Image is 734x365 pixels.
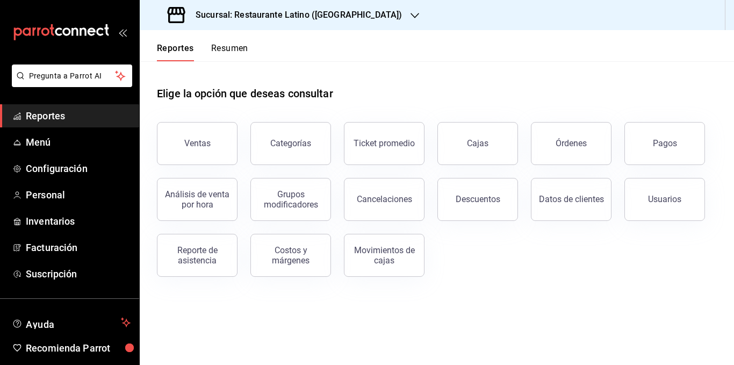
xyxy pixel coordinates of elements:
[157,122,238,165] button: Ventas
[344,234,424,277] button: Movimientos de cajas
[26,135,131,149] span: Menú
[26,188,131,202] span: Personal
[351,245,418,266] div: Movimientos de cajas
[26,316,117,329] span: Ayuda
[257,189,324,210] div: Grupos modificadores
[26,214,131,228] span: Inventarios
[26,109,131,123] span: Reportes
[8,78,132,89] a: Pregunta a Parrot AI
[157,43,194,61] button: Reportes
[211,43,248,61] button: Resumen
[157,85,333,102] h1: Elige la opción que deseas consultar
[257,245,324,266] div: Costos y márgenes
[118,28,127,37] button: open_drawer_menu
[531,178,611,221] button: Datos de clientes
[250,234,331,277] button: Costos y márgenes
[624,178,705,221] button: Usuarios
[437,122,518,165] button: Cajas
[467,138,488,148] div: Cajas
[456,194,500,204] div: Descuentos
[437,178,518,221] button: Descuentos
[357,194,412,204] div: Cancelaciones
[653,138,677,148] div: Pagos
[344,122,424,165] button: Ticket promedio
[157,178,238,221] button: Análisis de venta por hora
[157,43,248,61] div: navigation tabs
[539,194,604,204] div: Datos de clientes
[648,194,681,204] div: Usuarios
[26,341,131,355] span: Recomienda Parrot
[26,161,131,176] span: Configuración
[531,122,611,165] button: Órdenes
[29,70,116,82] span: Pregunta a Parrot AI
[354,138,415,148] div: Ticket promedio
[12,65,132,87] button: Pregunta a Parrot AI
[250,122,331,165] button: Categorías
[164,245,231,266] div: Reporte de asistencia
[624,122,705,165] button: Pagos
[157,234,238,277] button: Reporte de asistencia
[164,189,231,210] div: Análisis de venta por hora
[250,178,331,221] button: Grupos modificadores
[26,240,131,255] span: Facturación
[187,9,402,22] h3: Sucursal: Restaurante Latino ([GEOGRAPHIC_DATA])
[344,178,424,221] button: Cancelaciones
[270,138,311,148] div: Categorías
[26,267,131,281] span: Suscripción
[184,138,211,148] div: Ventas
[556,138,587,148] div: Órdenes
